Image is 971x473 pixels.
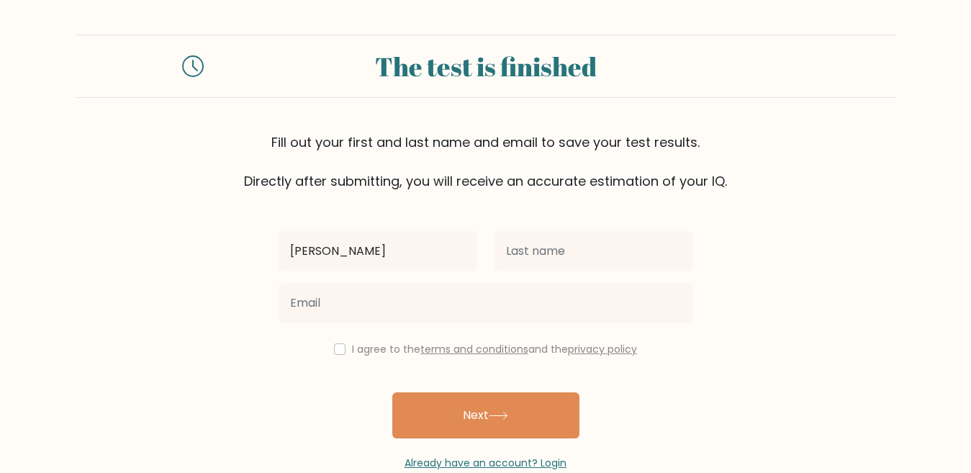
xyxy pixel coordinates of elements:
[279,283,693,323] input: Email
[221,47,751,86] div: The test is finished
[420,342,528,356] a: terms and conditions
[352,342,637,356] label: I agree to the and the
[279,231,477,271] input: First name
[392,392,579,438] button: Next
[76,132,896,191] div: Fill out your first and last name and email to save your test results. Directly after submitting,...
[405,456,566,470] a: Already have an account? Login
[568,342,637,356] a: privacy policy
[494,231,693,271] input: Last name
